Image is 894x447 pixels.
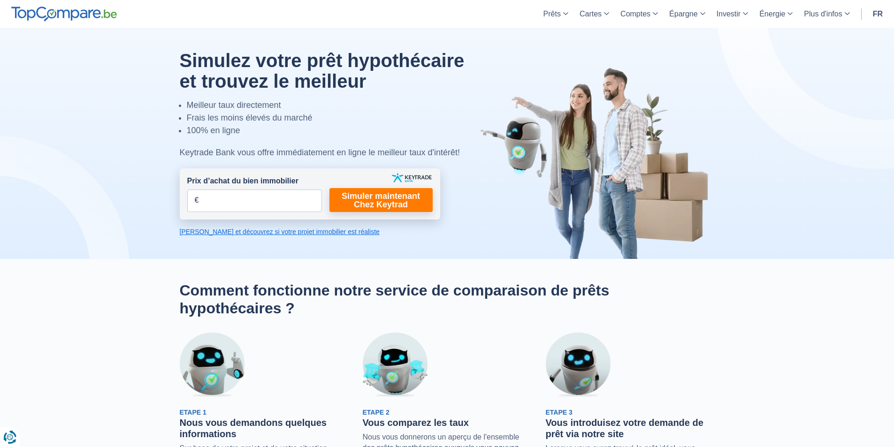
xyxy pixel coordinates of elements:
img: Etape 3 [546,333,611,397]
img: Etape 1 [180,333,245,397]
a: [PERSON_NAME] et découvrez si votre projet immobilier est réaliste [180,227,440,236]
li: Frais les moins élevés du marché [187,112,486,124]
img: image-hero [480,67,715,259]
li: 100% en ligne [187,124,486,137]
h1: Simulez votre prêt hypothécaire et trouvez le meilleur [180,50,486,91]
li: Meilleur taux directement [187,99,486,112]
h3: Nous vous demandons quelques informations [180,417,349,439]
h2: Comment fonctionne notre service de comparaison de prêts hypothécaires ? [180,281,715,318]
div: Keytrade Bank vous offre immédiatement en ligne le meilleur taux d'intérêt! [180,146,486,159]
img: keytrade [392,173,432,182]
img: Etape 2 [363,333,428,397]
label: Prix d’achat du bien immobilier [187,176,298,187]
span: Etape 3 [546,409,573,416]
span: Etape 2 [363,409,390,416]
h3: Vous introduisez votre demande de prêt via notre site [546,417,715,439]
span: Etape 1 [180,409,206,416]
img: TopCompare [11,7,117,22]
a: Simuler maintenant Chez Keytrad [329,188,433,212]
span: € [195,195,199,206]
h3: Vous comparez les taux [363,417,532,428]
